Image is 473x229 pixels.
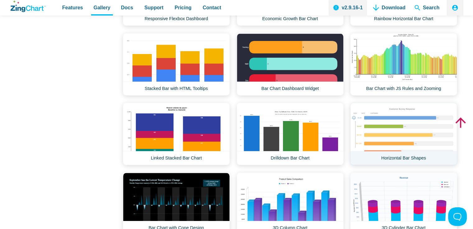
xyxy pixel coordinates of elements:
iframe: Toggle Customer Support [448,207,467,226]
span: Gallery [94,3,110,12]
a: Bar Chart Dashboard Widget [237,33,344,96]
a: Drilldown Bar Chart [237,103,344,165]
span: Contact [203,3,221,12]
a: Bar Chart with JS Rules and Zooming [350,33,457,96]
span: Support [144,3,163,12]
a: ZingChart Logo. Click to return to the homepage [11,1,46,12]
a: Linked Stacked Bar Chart [123,103,230,165]
span: Docs [121,3,133,12]
span: Features [62,3,83,12]
span: Pricing [174,3,191,12]
a: Horizontal Bar Shapes [350,103,457,165]
a: Stacked Bar with HTML Tooltips [123,33,230,96]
